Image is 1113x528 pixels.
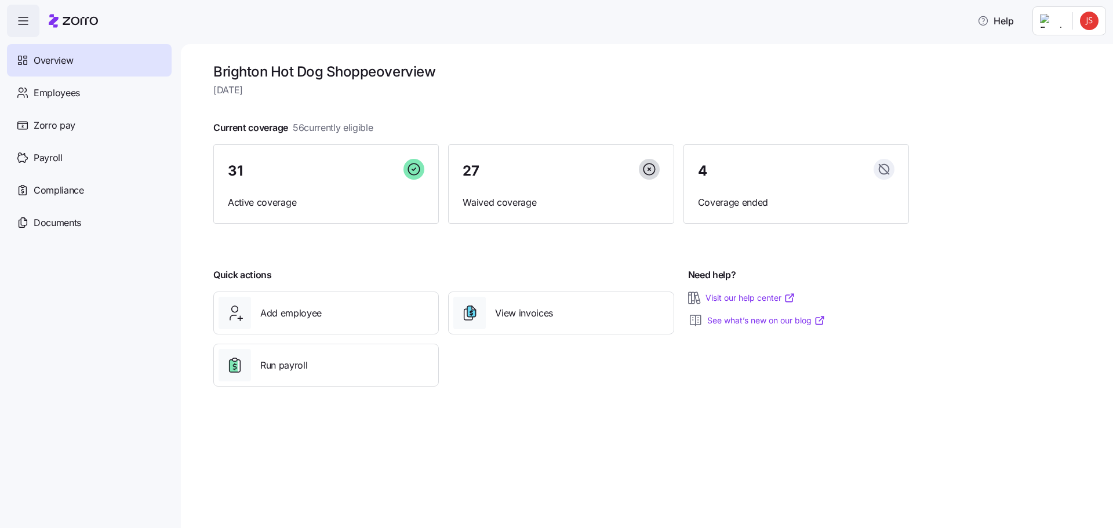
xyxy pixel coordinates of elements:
span: 56 currently eligible [293,121,373,135]
img: dabd418a90e87b974ad9e4d6da1f3d74 [1080,12,1099,30]
span: Run payroll [260,358,307,373]
span: [DATE] [213,83,909,97]
a: Zorro pay [7,109,172,141]
span: Need help? [688,268,736,282]
span: 4 [698,164,707,178]
span: Compliance [34,183,84,198]
span: Documents [34,216,81,230]
span: Help [977,14,1014,28]
span: Current coverage [213,121,373,135]
span: Quick actions [213,268,272,282]
a: Compliance [7,174,172,206]
span: View invoices [495,306,553,321]
span: Overview [34,53,73,68]
span: Employees [34,86,80,100]
span: Add employee [260,306,322,321]
span: 27 [463,164,479,178]
a: Overview [7,44,172,77]
span: 31 [228,164,242,178]
span: Waived coverage [463,195,659,210]
a: Employees [7,77,172,109]
button: Help [968,9,1023,32]
img: Employer logo [1040,14,1063,28]
span: Active coverage [228,195,424,210]
span: Payroll [34,151,63,165]
a: Visit our help center [705,292,795,304]
span: Coverage ended [698,195,894,210]
span: Zorro pay [34,118,75,133]
a: Documents [7,206,172,239]
a: Payroll [7,141,172,174]
a: See what’s new on our blog [707,315,825,326]
h1: Brighton Hot Dog Shoppe overview [213,63,909,81]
